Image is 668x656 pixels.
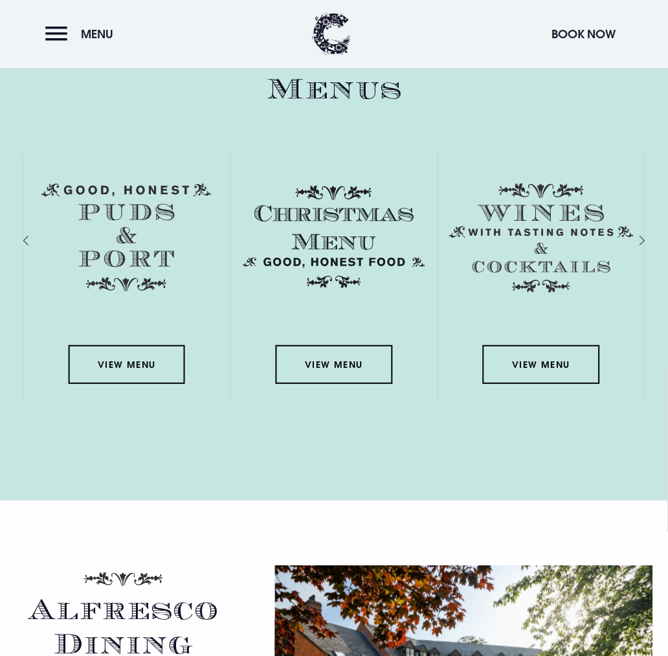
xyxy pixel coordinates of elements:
[449,183,634,293] img: Menu wines
[68,345,184,384] a: View Menu
[81,27,113,41] span: Menu
[33,231,45,249] div: Previous slide
[238,183,430,291] img: Christmas Menu SVG
[545,20,623,48] button: Book Now
[623,231,635,249] div: Next slide
[483,345,599,384] a: View Menu
[23,73,645,107] h2: Menus
[276,345,392,384] a: View Menu
[312,13,351,55] img: Clandeboye Lodge
[45,20,120,48] button: Menu
[41,183,212,292] img: Menu puds and port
